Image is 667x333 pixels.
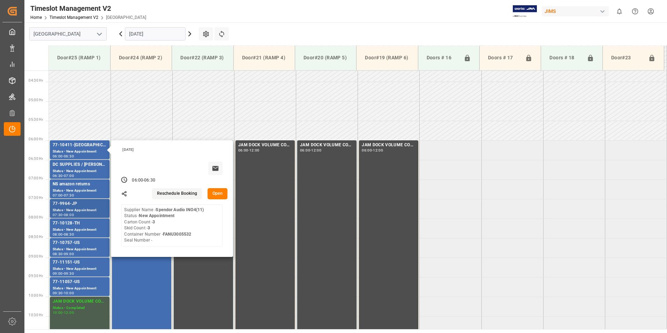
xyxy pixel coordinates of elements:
a: Home [30,15,42,20]
div: Door#22 (RAMP 3) [178,51,227,64]
div: 07:30 [64,194,74,197]
div: Door#20 (RAMP 5) [301,51,351,64]
div: - [63,155,64,158]
div: 06:00 [132,177,143,184]
div: 77-10757-US [53,239,107,246]
div: - [63,213,64,216]
div: 06:00 [238,149,248,152]
div: 08:00 [64,213,74,216]
button: Open [208,188,228,199]
div: 07:30 [53,213,63,216]
div: - [63,291,64,295]
span: 10:00 Hr [29,294,43,297]
div: - [63,252,64,256]
div: Status - New Appointment [53,286,107,291]
div: Doors # 18 [547,51,584,65]
div: 77-11151-US [53,259,107,266]
div: 12:00 [373,149,383,152]
div: - [63,194,64,197]
div: 77-10128-TH [53,220,107,227]
div: JAM DOCK VOLUME CONTROL [53,298,107,305]
div: 77-9964-JP [53,200,107,207]
div: Door#19 (RAMP 6) [362,51,412,64]
div: - [63,233,64,236]
div: 08:30 [53,252,63,256]
b: Spendor Audio INO4(11) [156,207,204,212]
div: Doors # 17 [485,51,522,65]
span: 05:00 Hr [29,98,43,102]
b: 3 [152,220,155,224]
div: - [372,149,373,152]
div: Status - New Appointment [53,266,107,272]
b: New Appointment [139,213,174,218]
div: [DATE] [120,147,225,152]
div: Status - New Appointment [53,227,107,233]
div: JIMS [542,6,609,16]
div: Door#24 (RAMP 2) [116,51,166,64]
input: DD.MM.YYYY [125,27,186,40]
div: 06:00 [53,155,63,158]
div: JAM DOCK VOLUME CONTROL [300,142,354,149]
div: - [63,272,64,275]
div: 77-10411-[GEOGRAPHIC_DATA] [53,142,107,149]
b: 3 [148,225,150,230]
div: 12:00 [64,311,74,314]
div: 09:30 [64,272,74,275]
div: - [143,177,144,184]
div: - [310,149,311,152]
span: 06:00 Hr [29,137,43,141]
button: open menu [94,29,104,39]
div: JAM DOCK VOLUME CONTROL [238,142,292,149]
span: 10:30 Hr [29,313,43,317]
button: Reschedule Booking [152,188,202,199]
span: 06:30 Hr [29,157,43,161]
span: 08:00 Hr [29,215,43,219]
span: 04:30 Hr [29,79,43,82]
div: Supplier Name - Status - Carton Count - Skid Count - Container Number - Seal Number - [124,207,204,244]
div: 09:00 [64,252,74,256]
div: JAM DOCK VOLUME CONTROL [362,142,415,149]
div: 10:00 [53,311,63,314]
span: 09:30 Hr [29,274,43,278]
div: 06:30 [144,177,155,184]
button: Help Center [627,3,643,19]
div: 06:30 [64,155,74,158]
div: Status - Completed [53,305,107,311]
b: FANU3005532 [163,232,191,237]
div: Status - New Appointment [53,246,107,252]
span: 09:00 Hr [29,254,43,258]
div: Door#23 [608,51,645,65]
button: JIMS [542,5,612,18]
span: 05:30 Hr [29,118,43,121]
div: Status - New Appointment [53,207,107,213]
span: 07:30 Hr [29,196,43,200]
div: Status - New Appointment [53,149,107,155]
span: 07:00 Hr [29,176,43,180]
div: 77-11057-US [53,279,107,286]
div: 09:00 [53,272,63,275]
div: - [63,311,64,314]
a: Timeslot Management V2 [50,15,98,20]
div: Status - New Appointment [53,188,107,194]
div: Door#25 (RAMP 1) [54,51,105,64]
div: DC SUPPLIES / [PERSON_NAME] [53,161,107,168]
div: Timeslot Management V2 [30,3,146,14]
div: 12:00 [249,149,260,152]
input: Type to search/select [29,27,107,40]
div: Doors # 16 [424,51,461,65]
div: - [63,174,64,177]
div: 08:30 [64,233,74,236]
div: Status - New Appointment [53,168,107,174]
button: show 0 new notifications [612,3,627,19]
div: 07:00 [64,174,74,177]
div: 10:00 [64,291,74,295]
div: Door#21 (RAMP 4) [239,51,289,64]
div: 07:00 [53,194,63,197]
div: 06:00 [362,149,372,152]
div: NS amazon returns [53,181,107,188]
div: 09:30 [53,291,63,295]
img: Exertis%20JAM%20-%20Email%20Logo.jpg_1722504956.jpg [513,5,537,17]
div: 12:00 [311,149,321,152]
div: 06:00 [300,149,310,152]
div: 06:30 [53,174,63,177]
